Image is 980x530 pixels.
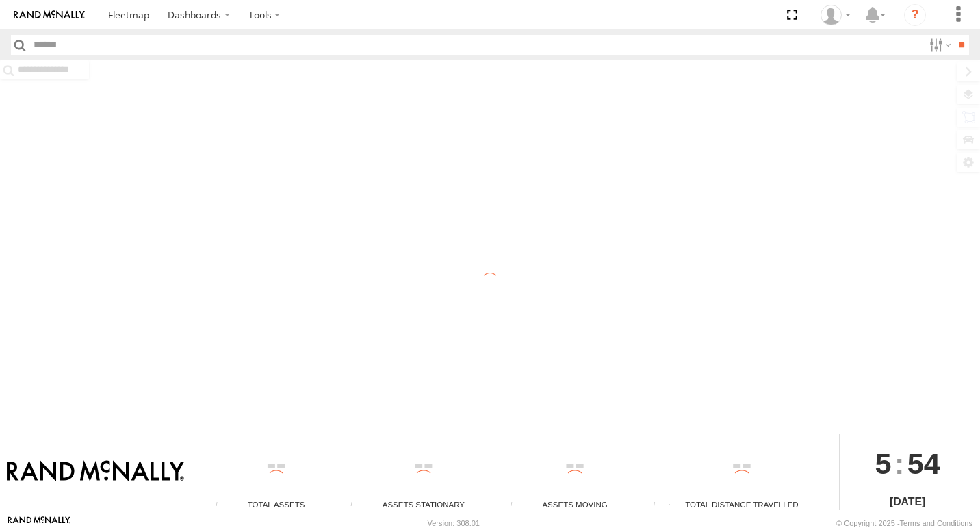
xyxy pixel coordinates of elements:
[904,4,926,26] i: ?
[428,519,480,527] div: Version: 308.01
[900,519,972,527] a: Terms and Conditions
[649,499,835,510] div: Total Distance Travelled
[649,500,670,510] div: Total distance travelled by all assets within specified date range and applied filters
[211,499,341,510] div: Total Assets
[836,519,972,527] div: © Copyright 2025 -
[7,460,184,483] img: Rand McNally
[506,500,527,510] div: Total number of assets current in transit.
[875,434,892,493] span: 5
[907,434,940,493] span: 54
[211,500,232,510] div: Total number of Enabled Assets
[924,35,953,55] label: Search Filter Options
[840,494,975,510] div: [DATE]
[840,434,975,493] div: :
[346,500,367,510] div: Total number of assets current stationary.
[346,499,501,510] div: Assets Stationary
[506,499,644,510] div: Assets Moving
[14,10,85,20] img: rand-logo.svg
[8,516,70,530] a: Visit our Website
[816,5,855,25] div: Valeo Dash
